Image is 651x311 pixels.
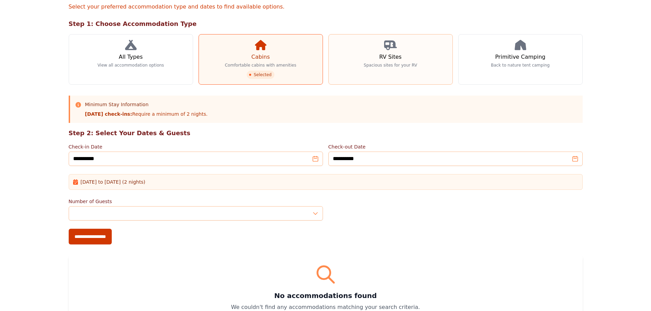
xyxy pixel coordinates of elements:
[495,53,545,61] h3: Primitive Camping
[225,62,296,68] p: Comfortable cabins with amenities
[251,53,270,61] h3: Cabins
[458,34,583,85] a: Primitive Camping Back to nature tent camping
[85,111,208,117] p: Require a minimum of 2 nights.
[247,71,274,79] span: Selected
[81,179,146,185] span: [DATE] to [DATE] (2 nights)
[69,198,323,205] label: Number of Guests
[69,34,193,85] a: All Types View all accommodation options
[328,143,583,150] label: Check-out Date
[364,62,417,68] p: Spacious sites for your RV
[328,34,453,85] a: RV Sites Spacious sites for your RV
[491,62,550,68] p: Back to nature tent camping
[69,128,583,138] h2: Step 2: Select Your Dates & Guests
[119,53,143,61] h3: All Types
[69,3,583,11] p: Select your preferred accommodation type and dates to find available options.
[77,291,574,300] h3: No accommodations found
[379,53,402,61] h3: RV Sites
[97,62,164,68] p: View all accommodation options
[85,101,208,108] h3: Minimum Stay Information
[69,143,323,150] label: Check-in Date
[199,34,323,85] a: Cabins Comfortable cabins with amenities Selected
[69,19,583,29] h2: Step 1: Choose Accommodation Type
[85,111,132,117] strong: [DATE] check-ins:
